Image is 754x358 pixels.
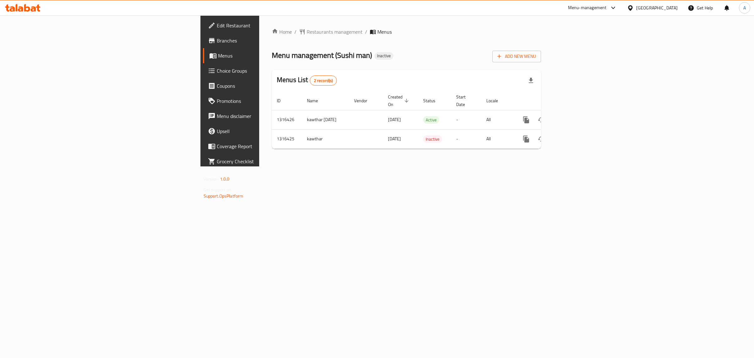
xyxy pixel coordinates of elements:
button: more [519,112,534,127]
button: more [519,131,534,147]
button: Change Status [534,112,549,127]
span: Coupons [217,82,321,90]
li: / [365,28,367,36]
a: Edit Restaurant [203,18,326,33]
a: Grocery Checklist [203,154,326,169]
span: Grocery Checklist [217,158,321,165]
span: [DATE] [388,135,401,143]
a: Restaurants management [299,28,363,36]
div: [GEOGRAPHIC_DATA] [636,4,678,11]
span: Get support on: [204,186,232,194]
span: Inactive [423,136,442,143]
nav: breadcrumb [272,28,541,36]
span: Start Date [456,93,474,108]
span: Menus [218,52,321,59]
div: Inactive [374,52,393,60]
h2: Menus List [277,75,337,86]
a: Coverage Report [203,139,326,154]
span: 1.0.0 [220,175,230,183]
a: Menus [203,48,326,63]
span: A [743,4,746,11]
span: [DATE] [388,115,401,124]
span: Status [423,97,444,104]
span: Coverage Report [217,143,321,150]
span: Promotions [217,97,321,105]
span: Add New Menu [497,53,536,60]
span: ID [277,97,289,104]
span: Active [423,116,439,124]
span: Version: [204,175,219,183]
table: enhanced table [272,91,584,149]
button: Change Status [534,131,549,147]
span: Inactive [374,53,393,59]
span: Edit Restaurant [217,22,321,29]
span: Menus [377,28,392,36]
a: Coupons [203,78,326,93]
td: All [481,110,514,129]
a: Upsell [203,124,326,139]
a: Promotions [203,93,326,109]
a: Support.OpsPlatform [204,192,243,200]
span: Vendor [354,97,375,104]
td: - [451,129,481,148]
span: 2 record(s) [310,78,337,84]
span: Name [307,97,326,104]
span: Restaurants management [307,28,363,36]
span: Choice Groups [217,67,321,75]
td: - [451,110,481,129]
span: Upsell [217,127,321,135]
span: Created On [388,93,411,108]
div: Menu-management [568,4,607,12]
a: Menu disclaimer [203,109,326,124]
span: Locale [486,97,506,104]
a: Branches [203,33,326,48]
th: Actions [514,91,584,110]
a: Choice Groups [203,63,326,78]
button: Add New Menu [492,51,541,62]
span: Menu disclaimer [217,112,321,120]
td: All [481,129,514,148]
div: Export file [523,73,538,88]
span: Branches [217,37,321,44]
